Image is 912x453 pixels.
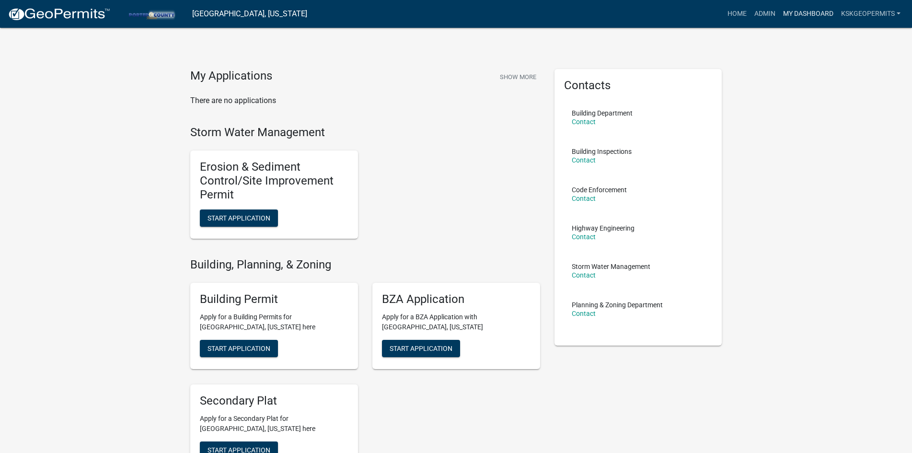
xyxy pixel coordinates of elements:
[382,340,460,357] button: Start Application
[724,5,750,23] a: Home
[200,312,348,332] p: Apply for a Building Permits for [GEOGRAPHIC_DATA], [US_STATE] here
[572,156,596,164] a: Contact
[118,7,185,20] img: Porter County, Indiana
[382,312,531,332] p: Apply for a BZA Application with [GEOGRAPHIC_DATA], [US_STATE]
[837,5,904,23] a: KSKgeopermits
[572,148,632,155] p: Building Inspections
[382,292,531,306] h5: BZA Application
[572,263,650,270] p: Storm Water Management
[190,95,540,106] p: There are no applications
[572,302,663,308] p: Planning & Zoning Department
[572,195,596,202] a: Contact
[190,126,540,139] h4: Storm Water Management
[572,110,633,116] p: Building Department
[190,69,272,83] h4: My Applications
[572,271,596,279] a: Contact
[200,340,278,357] button: Start Application
[572,225,635,232] p: Highway Engineering
[208,345,270,352] span: Start Application
[572,233,596,241] a: Contact
[496,69,540,85] button: Show More
[200,160,348,201] h5: Erosion & Sediment Control/Site Improvement Permit
[208,214,270,221] span: Start Application
[200,209,278,227] button: Start Application
[779,5,837,23] a: My Dashboard
[572,118,596,126] a: Contact
[390,345,452,352] span: Start Application
[200,414,348,434] p: Apply for a Secondary Plat for [GEOGRAPHIC_DATA], [US_STATE] here
[572,186,627,193] p: Code Enforcement
[190,258,540,272] h4: Building, Planning, & Zoning
[750,5,779,23] a: Admin
[200,394,348,408] h5: Secondary Plat
[572,310,596,317] a: Contact
[564,79,713,93] h5: Contacts
[200,292,348,306] h5: Building Permit
[192,6,307,22] a: [GEOGRAPHIC_DATA], [US_STATE]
